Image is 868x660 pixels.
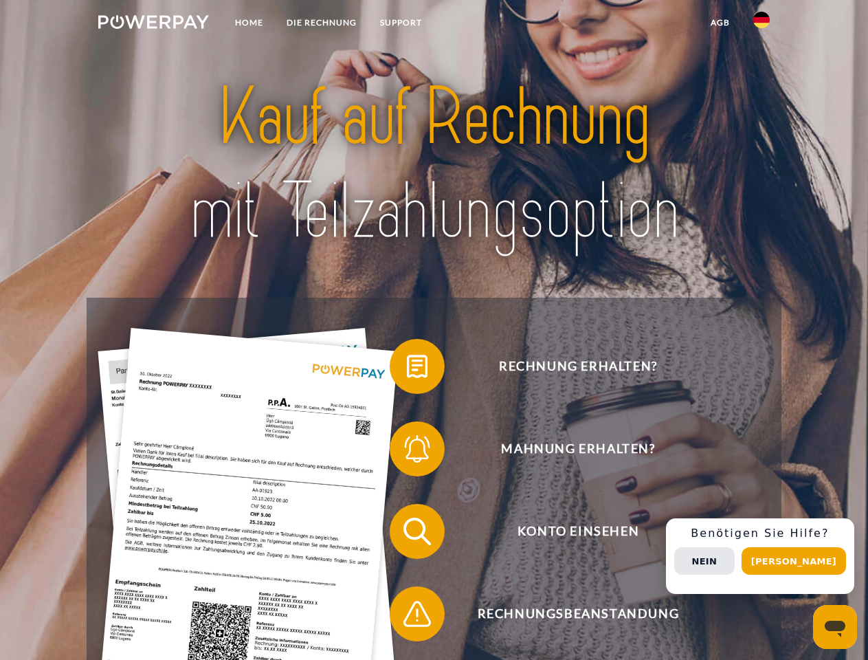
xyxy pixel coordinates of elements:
img: title-powerpay_de.svg [131,66,737,263]
a: Home [223,10,275,35]
span: Mahnung erhalten? [410,421,746,476]
span: Rechnung erhalten? [410,339,746,394]
button: Konto einsehen [390,504,747,559]
a: DIE RECHNUNG [275,10,368,35]
button: Rechnungsbeanstandung [390,586,747,641]
span: Konto einsehen [410,504,746,559]
a: agb [699,10,742,35]
img: qb_bell.svg [400,432,434,466]
span: Rechnungsbeanstandung [410,586,746,641]
a: SUPPORT [368,10,434,35]
img: qb_search.svg [400,514,434,549]
img: qb_bill.svg [400,349,434,384]
div: Schnellhilfe [666,518,854,594]
h3: Benötigen Sie Hilfe? [674,527,846,540]
iframe: Schaltfläche zum Öffnen des Messaging-Fensters [813,605,857,649]
button: Mahnung erhalten? [390,421,747,476]
button: Nein [674,547,735,575]
img: de [753,12,770,28]
img: logo-powerpay-white.svg [98,15,209,29]
img: qb_warning.svg [400,597,434,631]
button: [PERSON_NAME] [742,547,846,575]
button: Rechnung erhalten? [390,339,747,394]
